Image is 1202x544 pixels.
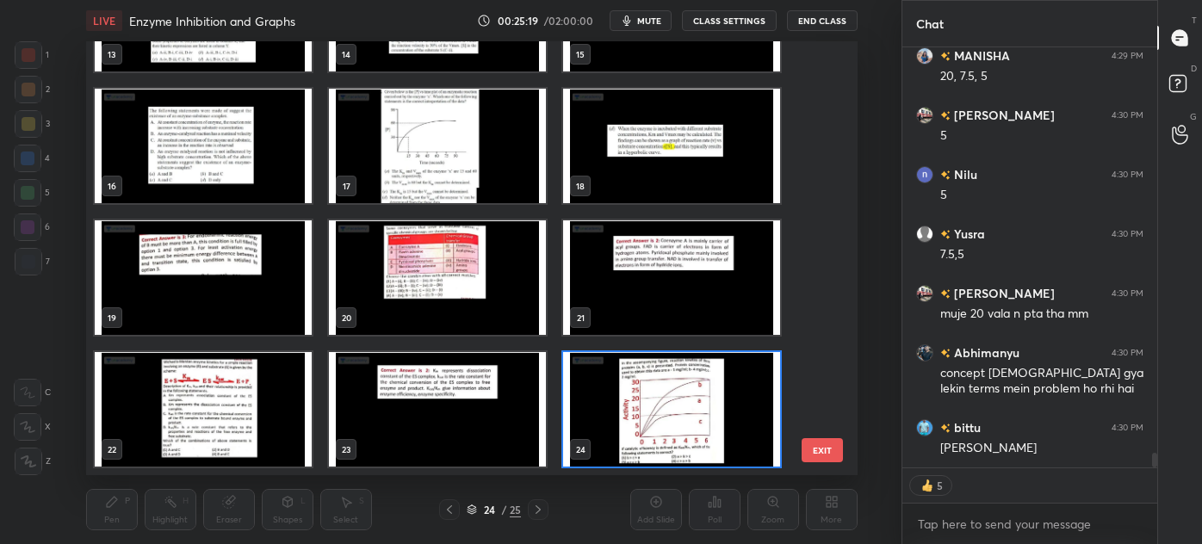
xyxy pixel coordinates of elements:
img: 1756724039YPMXLA.pdf [563,89,780,203]
h6: Yusra [951,225,985,243]
div: 4:30 PM [1112,348,1143,358]
div: 4:29 PM [1112,51,1143,61]
div: C [14,379,51,406]
div: grid [86,41,827,475]
div: 24 [480,504,498,515]
img: no-rating-badge.077c3623.svg [940,349,951,358]
div: 20, 7.5, 5 [940,68,1143,85]
img: no-rating-badge.077c3623.svg [940,423,951,433]
p: G [1190,110,1197,123]
div: 5 [14,179,50,207]
div: 5 [936,479,943,492]
div: 25 [510,502,521,517]
div: concept [DEMOGRAPHIC_DATA] gya lekin terms mein problem ho rhi hai [940,365,1143,398]
img: no-rating-badge.077c3623.svg [940,230,951,239]
div: 5 [940,127,1143,145]
img: 2157d1f5cf1745ebbeb4ab66f0ff290f.jpg [916,419,933,436]
h6: Nilu [951,165,977,183]
p: T [1192,14,1197,27]
div: 5 [940,187,1143,204]
div: grid [902,47,1157,467]
img: thumbs_up.png [919,477,936,494]
h4: Enzyme Inhibition and Graphs [129,13,295,29]
img: 4726e38a7c78427bb6ac3d29d5c4ad5a.40933995_3 [916,166,933,183]
span: mute [637,15,661,27]
img: no-rating-badge.077c3623.svg [940,170,951,180]
img: 1756724039YPMXLA.pdf [95,220,312,335]
h6: [PERSON_NAME] [951,106,1055,124]
img: no-rating-badge.077c3623.svg [940,52,951,61]
div: X [14,413,51,441]
img: 69739a9b49c8499a90d3fb5d1b1402f7.jpg [916,107,933,124]
img: 1756724039YPMXLA.pdf [563,220,780,335]
img: 1756724039YPMXLA.pdf [95,89,312,203]
img: 1756724039YPMXLA.pdf [329,89,546,203]
p: Chat [902,1,957,46]
div: Z [15,448,51,475]
img: default.png [916,226,933,243]
button: CLASS SETTINGS [682,10,777,31]
img: c903dbe86a7348a8a5c0be88d5178b9b.jpg [916,47,933,65]
div: 4:30 PM [1112,288,1143,299]
img: 1756724039YPMXLA.pdf [563,352,780,467]
div: [PERSON_NAME] [940,440,1143,457]
h6: Abhimanyu [951,343,1019,362]
h6: bittu [951,418,981,436]
div: 4:30 PM [1112,110,1143,121]
div: 1 [15,41,49,69]
img: 1756724039YPMXLA.pdf [329,352,546,467]
div: 4:30 PM [1112,170,1143,180]
h6: MANISHA [951,46,1010,65]
img: 18b241507a0049cab668d9c7162617ea.jpg [916,344,933,362]
img: 1756724039YPMXLA.pdf [329,220,546,335]
div: / [501,504,506,515]
div: 7 [15,248,50,275]
img: no-rating-badge.077c3623.svg [940,111,951,121]
div: 3 [15,110,50,138]
h6: [PERSON_NAME] [951,284,1055,302]
div: 4:30 PM [1112,229,1143,239]
p: D [1191,62,1197,75]
button: EXIT [802,438,843,462]
div: 2 [15,76,50,103]
div: muje 20 vala n pta tha mm [940,306,1143,323]
img: no-rating-badge.077c3623.svg [940,289,951,299]
button: End Class [787,10,858,31]
img: 69739a9b49c8499a90d3fb5d1b1402f7.jpg [916,285,933,302]
div: 4 [14,145,50,172]
button: mute [610,10,672,31]
div: LIVE [86,10,122,31]
div: 6 [14,213,50,241]
div: 7.5,5 [940,246,1143,263]
div: 4:30 PM [1112,423,1143,433]
img: 1756724039YPMXLA.pdf [95,352,312,467]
